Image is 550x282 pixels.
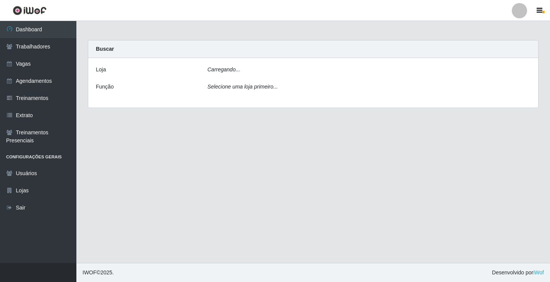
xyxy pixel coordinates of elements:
[207,84,278,90] i: Selecione uma loja primeiro...
[96,83,114,91] label: Função
[207,66,240,73] i: Carregando...
[96,66,106,74] label: Loja
[82,269,114,277] span: © 2025 .
[96,46,114,52] strong: Buscar
[533,269,544,276] a: iWof
[492,269,544,277] span: Desenvolvido por
[82,269,97,276] span: IWOF
[13,6,47,15] img: CoreUI Logo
